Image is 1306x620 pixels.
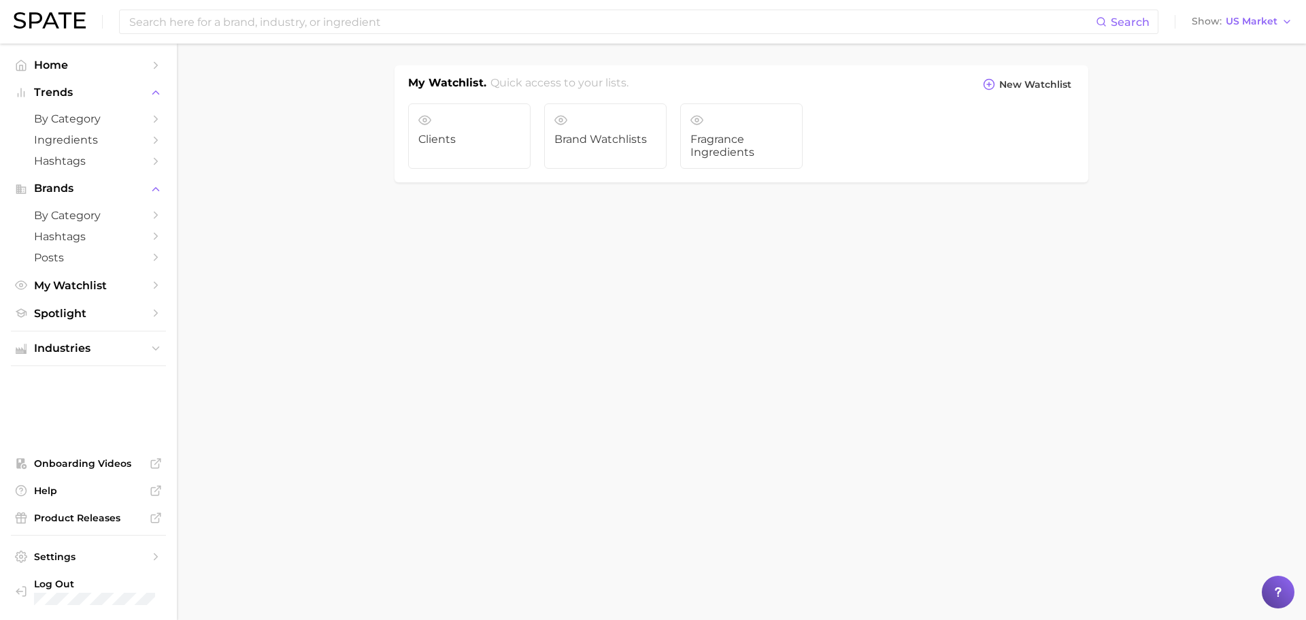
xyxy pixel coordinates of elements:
button: Brands [11,178,166,199]
span: Search [1111,16,1150,29]
input: Search here for a brand, industry, or ingredient [128,10,1096,33]
span: Ingredients [34,133,143,146]
span: Hashtags [34,230,143,243]
a: Brand Watchlists [544,103,667,169]
span: Home [34,59,143,71]
span: Help [34,485,143,497]
a: Onboarding Videos [11,453,166,474]
span: Clients [418,133,520,146]
a: Hashtags [11,226,166,247]
a: Ingredients [11,129,166,150]
a: Fragrance Ingredients [680,103,803,169]
a: by Category [11,205,166,226]
span: My Watchlist [34,279,143,292]
span: Brand Watchlists [554,133,656,146]
button: Trends [11,82,166,103]
a: by Category [11,108,166,129]
span: by Category [34,209,143,222]
span: Log Out [34,578,167,590]
img: SPATE [14,12,86,29]
a: Help [11,480,166,501]
span: by Category [34,112,143,125]
span: Industries [34,342,143,355]
a: Hashtags [11,150,166,172]
a: Home [11,54,166,76]
span: Show [1192,18,1222,25]
span: Onboarding Videos [34,457,143,470]
span: Posts [34,251,143,264]
span: Product Releases [34,512,143,524]
a: Product Releases [11,508,166,528]
a: Log out. Currently logged in with e-mail jacob.demos@robertet.com. [11,574,166,609]
span: Brands [34,182,143,195]
span: Trends [34,86,143,99]
button: New Watchlist [979,75,1075,94]
h1: My Watchlist. [408,75,486,95]
button: ShowUS Market [1188,13,1296,31]
a: My Watchlist [11,275,166,296]
a: Clients [408,103,531,169]
button: Industries [11,338,166,359]
span: Settings [34,551,143,563]
span: US Market [1226,18,1277,25]
a: Spotlight [11,303,166,324]
a: Posts [11,247,166,268]
a: Settings [11,546,166,567]
span: Fragrance Ingredients [690,133,792,159]
span: New Watchlist [999,79,1071,91]
span: Hashtags [34,154,143,167]
h2: Quick access to your lists. [490,75,629,95]
span: Spotlight [34,307,143,320]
